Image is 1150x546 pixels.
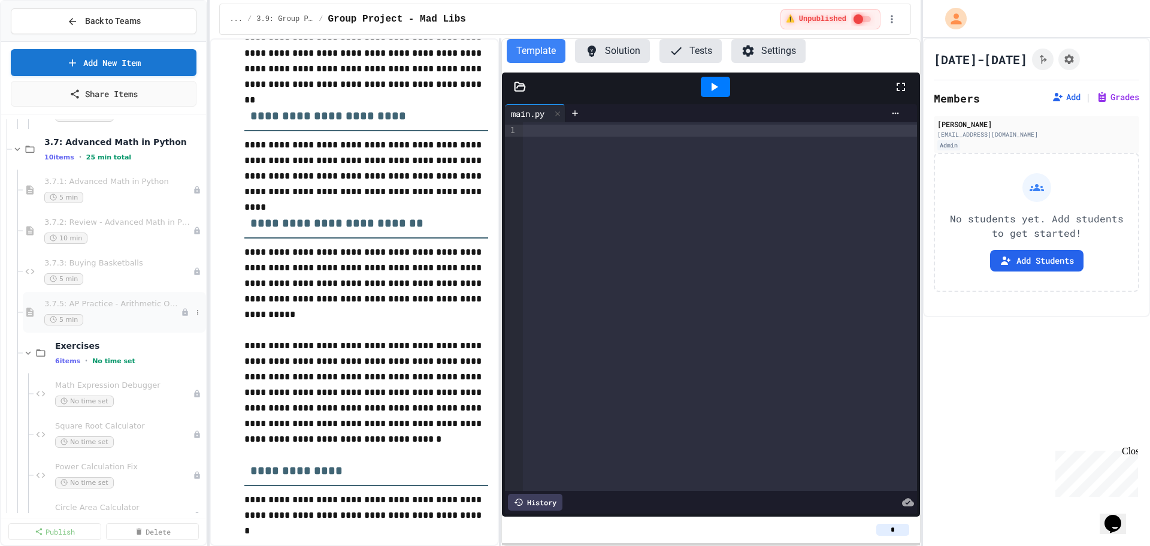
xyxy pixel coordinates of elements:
p: No students yet. Add students to get started! [945,212,1128,240]
div: Unpublished [193,227,201,235]
span: Back to Teams [85,15,141,28]
button: Template [507,39,565,63]
span: / [319,14,323,24]
span: Group Project - Mad Libs [328,12,465,26]
span: • [85,356,87,366]
span: Square Root Calculator [55,421,193,432]
span: ⚠️ Unpublished [786,14,846,24]
div: [PERSON_NAME] [937,119,1136,129]
span: No time set [55,436,114,448]
span: 5 min [44,192,83,203]
button: Back to Teams [11,8,196,34]
span: | [1085,90,1091,104]
div: Unpublished [193,267,201,276]
button: Assignment Settings [1058,49,1080,70]
span: 6 items [55,357,80,365]
a: Delete [106,523,199,540]
div: Unpublished [181,308,189,316]
span: ... [229,14,243,24]
span: Math Expression Debugger [55,381,193,391]
div: Admin [937,140,960,150]
div: Unpublished [193,512,201,520]
div: Unpublished [193,430,201,439]
div: 1 [505,125,517,137]
a: Publish [8,523,101,540]
iframe: chat widget [1100,498,1138,534]
button: Tests [659,39,722,63]
div: Unpublished [193,471,201,479]
button: Add [1052,91,1081,103]
button: Click to see fork details [1032,49,1054,70]
span: 5 min [44,314,83,325]
span: Exercises [55,340,204,351]
a: Share Items [11,81,196,107]
span: • [79,152,81,162]
span: 10 min [44,233,87,244]
span: Circle Area Calculator [55,503,193,513]
span: 3.7.5: AP Practice - Arithmetic Operators [44,299,181,309]
div: Chat with us now!Close [5,5,83,76]
div: History [508,494,562,511]
div: ⚠️ Students cannot see this content! Click the toggle to publish it and make it visible to your c... [780,9,880,29]
span: 10 items [44,153,74,161]
button: More options [192,306,204,318]
span: Power Calculation Fix [55,462,193,472]
h2: Members [934,90,980,107]
button: Settings [731,39,806,63]
span: No time set [55,477,114,488]
span: No time set [92,357,135,365]
span: 3.9: Group Project - Mad Libs [256,14,314,24]
button: Add Students [990,250,1084,272]
iframe: chat widget [1051,446,1138,497]
span: / [247,14,252,24]
div: Unpublished [193,186,201,194]
span: 3.7.2: Review - Advanced Math in Python [44,218,193,228]
span: 3.7: Advanced Math in Python [44,137,204,147]
span: 5 min [44,273,83,285]
div: [EMAIL_ADDRESS][DOMAIN_NAME] [937,130,1136,139]
span: 25 min total [86,153,131,161]
a: Add New Item [11,49,196,76]
h1: [DATE]-[DATE] [934,51,1027,68]
span: 3.7.1: Advanced Math in Python [44,177,193,187]
div: main.py [505,107,550,120]
button: Solution [575,39,650,63]
span: 3.7.3: Buying Basketballs [44,258,193,269]
div: main.py [505,104,565,122]
button: Grades [1096,91,1139,103]
div: Unpublished [193,390,201,398]
div: My Account [933,5,970,32]
span: No time set [55,396,114,407]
